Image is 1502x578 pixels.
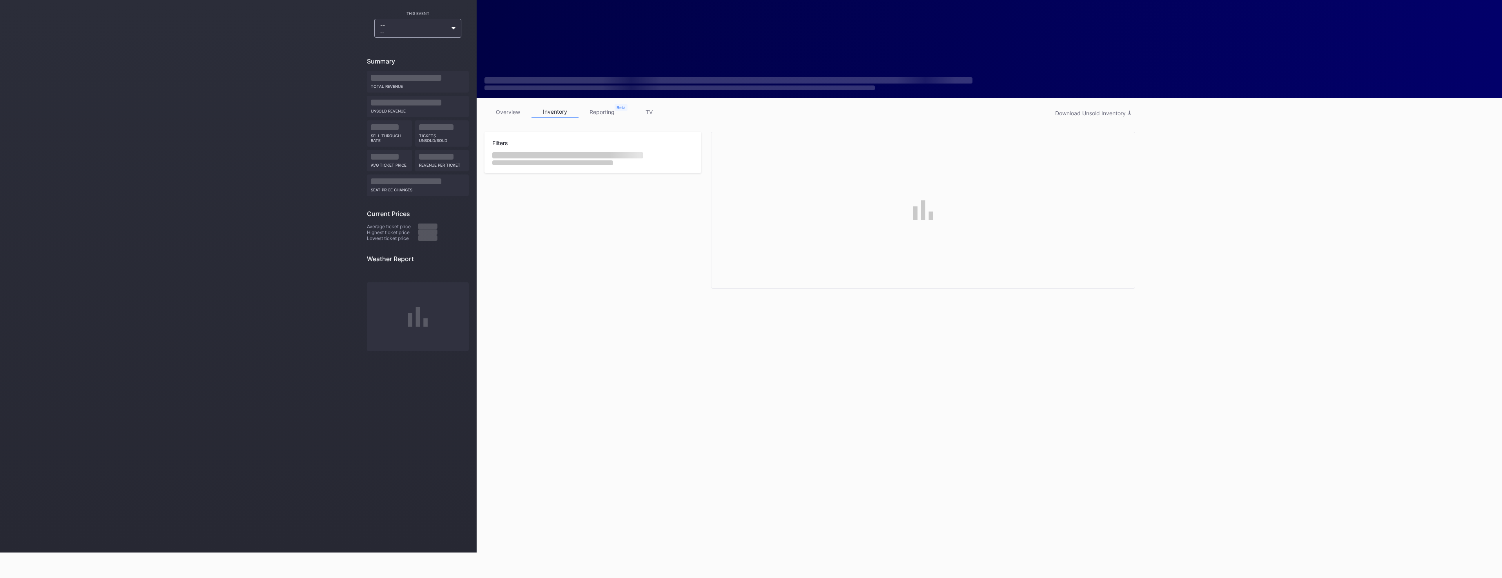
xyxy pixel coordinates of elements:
[380,22,448,35] div: --
[367,11,469,16] div: This Event
[492,140,693,146] div: Filters
[371,130,408,143] div: Sell Through Rate
[367,229,418,235] div: Highest ticket price
[1055,110,1131,116] div: Download Unsold Inventory
[367,255,469,263] div: Weather Report
[371,81,465,89] div: Total Revenue
[367,57,469,65] div: Summary
[532,106,579,118] a: inventory
[367,235,418,241] div: Lowest ticket price
[1051,108,1135,118] button: Download Unsold Inventory
[484,106,532,118] a: overview
[419,130,465,143] div: Tickets Unsold/Sold
[367,224,418,229] div: Average ticket price
[371,160,408,167] div: Avg ticket price
[367,210,469,218] div: Current Prices
[626,106,673,118] a: TV
[419,160,465,167] div: Revenue per ticket
[380,30,448,35] div: --
[371,184,465,192] div: seat price changes
[579,106,626,118] a: reporting
[371,105,465,113] div: Unsold Revenue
